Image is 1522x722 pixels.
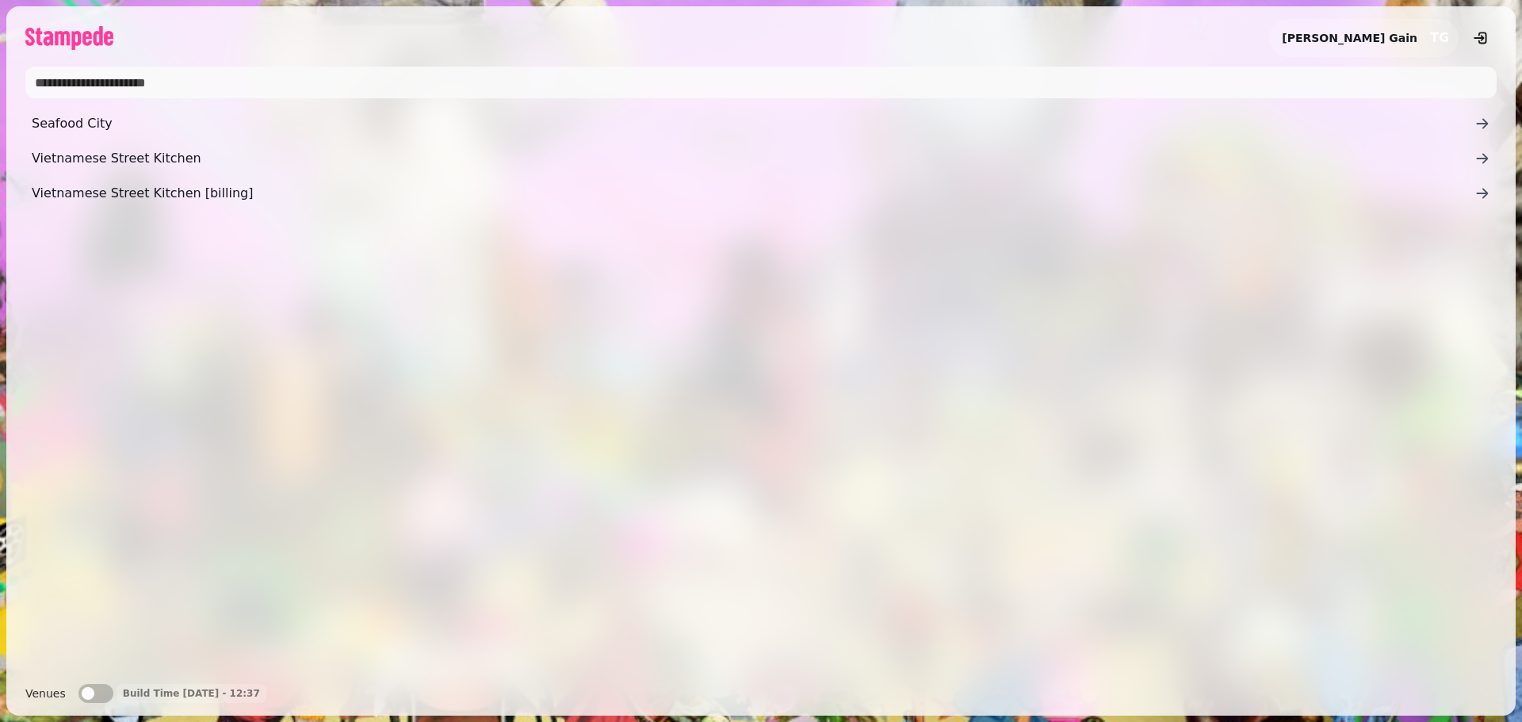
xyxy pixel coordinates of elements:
p: Build Time [DATE] - 12:37 [123,687,260,700]
a: Vietnamese Street Kitchen [billing] [25,178,1497,209]
span: Vietnamese Street Kitchen [billing] [32,184,1474,203]
a: Vietnamese Street Kitchen [25,143,1497,174]
label: Venues [25,684,66,703]
button: logout [1465,22,1497,54]
a: Seafood City [25,108,1497,139]
span: Seafood City [32,114,1474,133]
span: Vietnamese Street Kitchen [32,149,1474,168]
span: TG [1430,32,1449,44]
img: logo [25,26,113,50]
h2: [PERSON_NAME] Gain [1282,30,1417,46]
